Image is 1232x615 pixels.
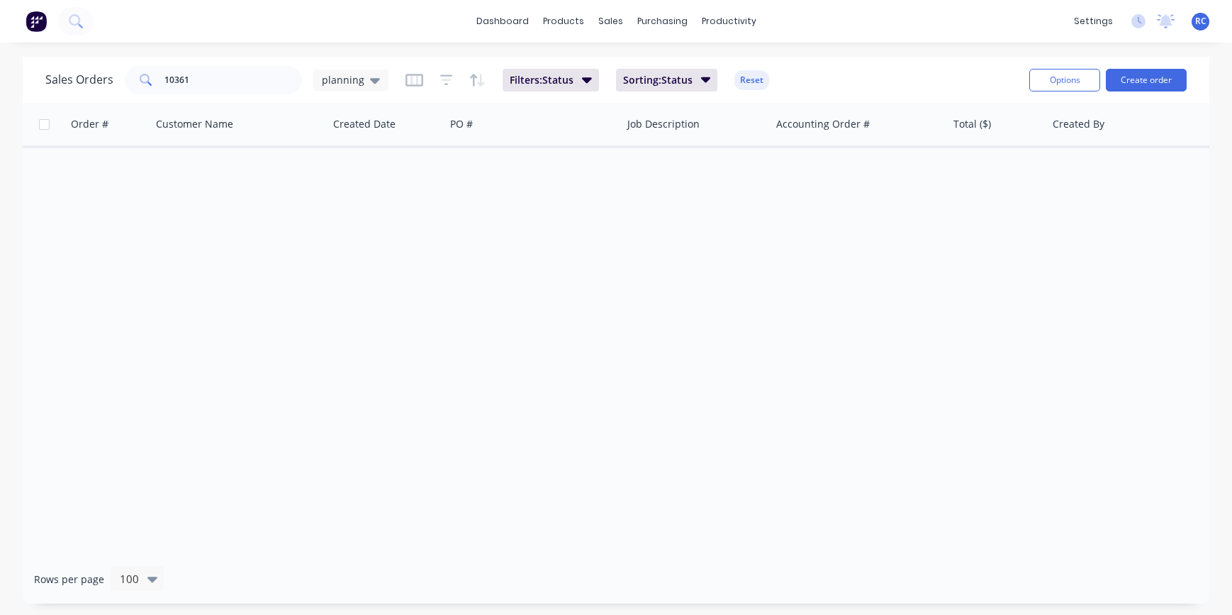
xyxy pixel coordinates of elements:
div: Customer Name [156,117,233,131]
button: Reset [734,70,769,90]
div: Total ($) [953,117,991,131]
span: Filters: Status [510,73,573,87]
a: dashboard [469,11,536,32]
span: Sorting: Status [623,73,693,87]
input: Search... [164,66,303,94]
div: products [536,11,591,32]
button: Options [1029,69,1100,92]
div: settings [1067,11,1120,32]
button: Sorting:Status [616,69,718,92]
div: Order # [71,117,108,131]
div: Job Description [627,117,700,131]
h1: Sales Orders [45,73,113,87]
span: planning [322,72,364,87]
span: RC [1195,15,1206,28]
div: purchasing [630,11,695,32]
div: sales [591,11,630,32]
img: Factory [26,11,47,32]
button: Create order [1106,69,1187,92]
div: Accounting Order # [776,117,870,131]
div: Created By [1053,117,1104,131]
button: Filters:Status [503,69,599,92]
div: Created Date [333,117,396,131]
div: PO # [450,117,473,131]
span: Rows per page [34,572,104,587]
div: productivity [695,11,763,32]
